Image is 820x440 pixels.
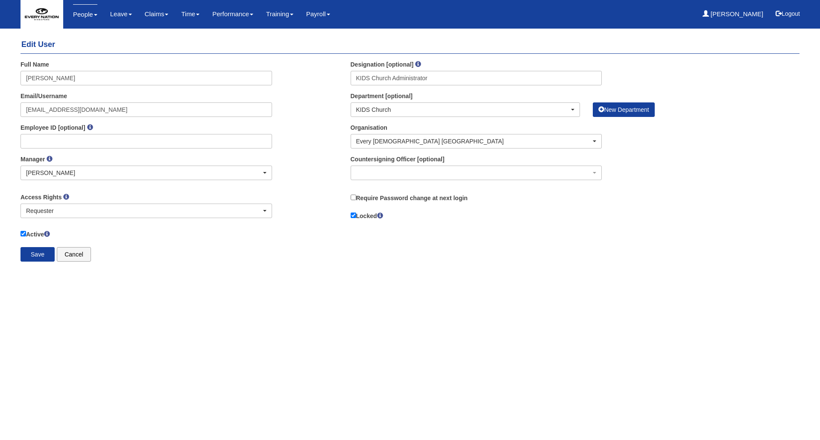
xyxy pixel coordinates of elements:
[351,211,383,220] label: Locked
[351,92,413,100] label: Department [optional]
[20,60,49,69] label: Full Name
[20,231,26,236] input: Active
[57,247,91,262] a: Cancel
[73,4,97,24] a: People
[20,166,272,180] button: [PERSON_NAME]
[20,229,50,239] label: Active
[351,195,356,200] input: Require Password change at next login
[351,102,580,117] button: KIDS Church
[356,137,592,146] div: Every [DEMOGRAPHIC_DATA] [GEOGRAPHIC_DATA]
[20,36,799,54] h4: Edit User
[20,92,67,100] label: Email/Username
[593,102,655,117] a: New Department
[351,123,387,132] label: Organisation
[110,4,132,24] a: Leave
[351,134,602,149] button: Every [DEMOGRAPHIC_DATA] [GEOGRAPHIC_DATA]
[351,155,445,163] label: Countersigning Officer [optional]
[20,155,45,163] label: Manager
[145,4,169,24] a: Claims
[20,193,61,201] label: Access Rights
[20,123,85,132] label: Employee ID [optional]
[212,4,253,24] a: Performance
[770,3,806,24] button: Logout
[351,60,414,69] label: Designation [optional]
[351,213,356,218] input: Locked
[356,105,569,114] div: KIDS Church
[351,193,468,202] label: Require Password change at next login
[266,4,293,24] a: Training
[20,204,272,218] button: Requester
[306,4,330,24] a: Payroll
[181,4,199,24] a: Time
[703,4,764,24] a: [PERSON_NAME]
[26,169,261,177] div: [PERSON_NAME]
[20,247,55,262] input: Save
[26,207,261,215] div: Requester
